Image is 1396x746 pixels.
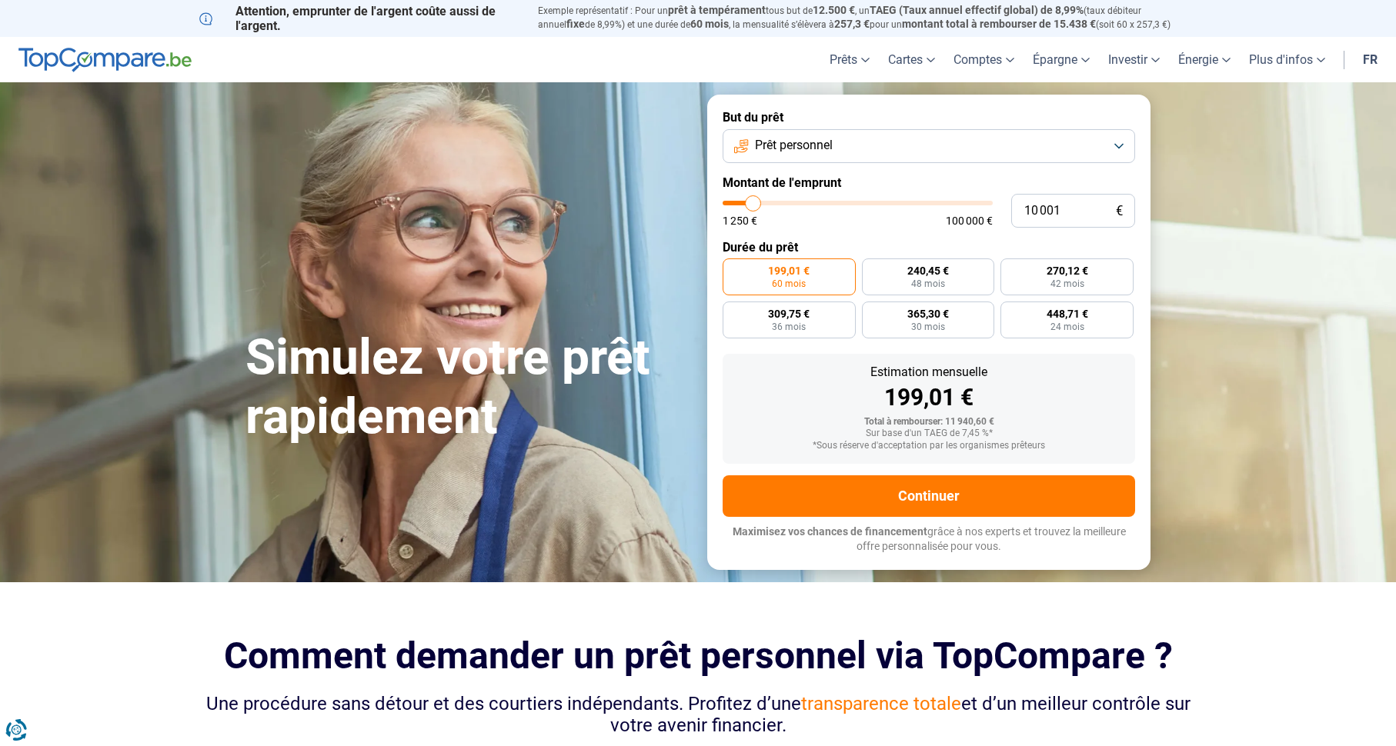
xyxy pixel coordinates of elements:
[723,215,757,226] span: 1 250 €
[668,4,766,16] span: prêt à tempérament
[723,129,1135,163] button: Prêt personnel
[1354,37,1387,82] a: fr
[1047,265,1088,276] span: 270,12 €
[18,48,192,72] img: TopCompare
[723,110,1135,125] label: But du prêt
[1050,322,1084,331] span: 24 mois
[768,308,810,319] span: 309,75 €
[801,693,961,714] span: transparence totale
[735,428,1123,439] div: Sur base d'un TAEG de 7,45 %*
[735,441,1123,451] div: *Sous réserve d'acceptation par les organismes prêteurs
[834,18,870,30] span: 257,3 €
[902,18,1096,30] span: montant total à rembourser de 15.438 €
[1050,279,1084,288] span: 42 mois
[1240,37,1334,82] a: Plus d'infos
[566,18,585,30] span: fixe
[820,37,879,82] a: Prêts
[733,525,927,538] span: Maximisez vos chances de financement
[538,4,1197,32] p: Exemple représentatif : Pour un tous but de , un (taux débiteur annuel de 8,99%) et une durée de ...
[723,475,1135,517] button: Continuer
[199,693,1197,738] div: Une procédure sans détour et des courtiers indépendants. Profitez d’une et d’un meilleur contrôle...
[1116,205,1123,218] span: €
[1024,37,1099,82] a: Épargne
[1169,37,1240,82] a: Énergie
[735,417,1123,428] div: Total à rembourser: 11 940,60 €
[1047,308,1088,319] span: 448,71 €
[944,37,1024,82] a: Comptes
[735,386,1123,409] div: 199,01 €
[911,279,945,288] span: 48 mois
[245,328,689,447] h1: Simulez votre prêt rapidement
[946,215,993,226] span: 100 000 €
[772,279,806,288] span: 60 mois
[1099,37,1169,82] a: Investir
[772,322,806,331] span: 36 mois
[907,308,949,319] span: 365,30 €
[879,37,944,82] a: Cartes
[870,4,1084,16] span: TAEG (Taux annuel effectif global) de 8,99%
[907,265,949,276] span: 240,45 €
[755,137,833,154] span: Prêt personnel
[768,265,810,276] span: 199,01 €
[723,240,1135,255] label: Durée du prêt
[911,322,945,331] span: 30 mois
[199,634,1197,677] h2: Comment demander un prêt personnel via TopCompare ?
[690,18,729,30] span: 60 mois
[723,525,1135,555] p: grâce à nos experts et trouvez la meilleure offre personnalisée pour vous.
[735,366,1123,378] div: Estimation mensuelle
[199,4,519,33] p: Attention, emprunter de l'argent coûte aussi de l'argent.
[813,4,855,16] span: 12.500 €
[723,175,1135,190] label: Montant de l'emprunt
